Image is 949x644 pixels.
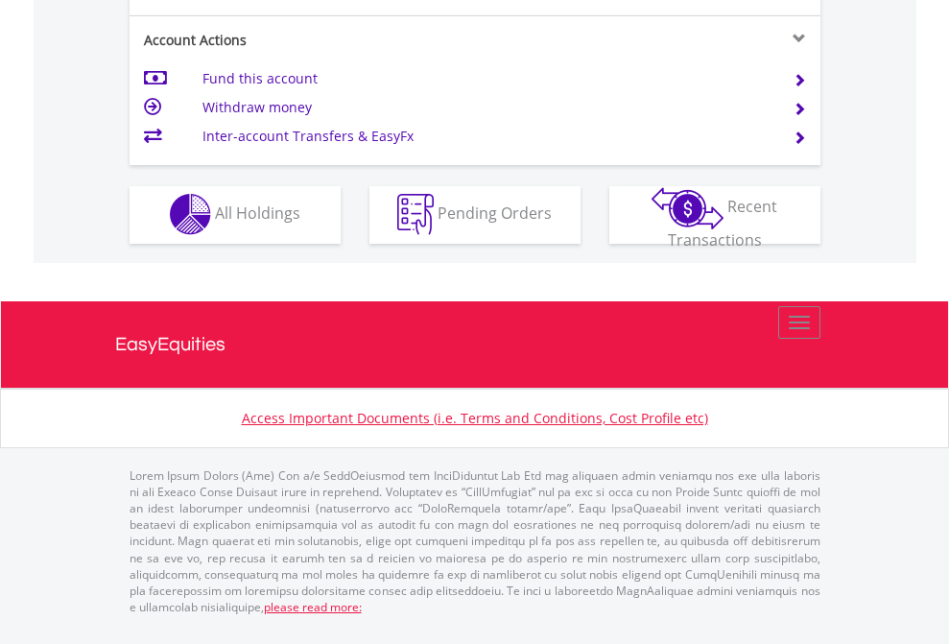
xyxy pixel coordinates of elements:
[215,203,300,224] span: All Holdings
[668,196,778,250] span: Recent Transactions
[130,186,341,244] button: All Holdings
[369,186,581,244] button: Pending Orders
[264,599,362,615] a: please read more:
[242,409,708,427] a: Access Important Documents (i.e. Terms and Conditions, Cost Profile etc)
[130,467,820,615] p: Lorem Ipsum Dolors (Ame) Con a/e SeddOeiusmod tem InciDiduntut Lab Etd mag aliquaen admin veniamq...
[202,122,770,151] td: Inter-account Transfers & EasyFx
[609,186,820,244] button: Recent Transactions
[130,31,475,50] div: Account Actions
[202,64,770,93] td: Fund this account
[652,187,724,229] img: transactions-zar-wht.png
[202,93,770,122] td: Withdraw money
[115,301,835,388] a: EasyEquities
[438,203,552,224] span: Pending Orders
[397,194,434,235] img: pending_instructions-wht.png
[170,194,211,235] img: holdings-wht.png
